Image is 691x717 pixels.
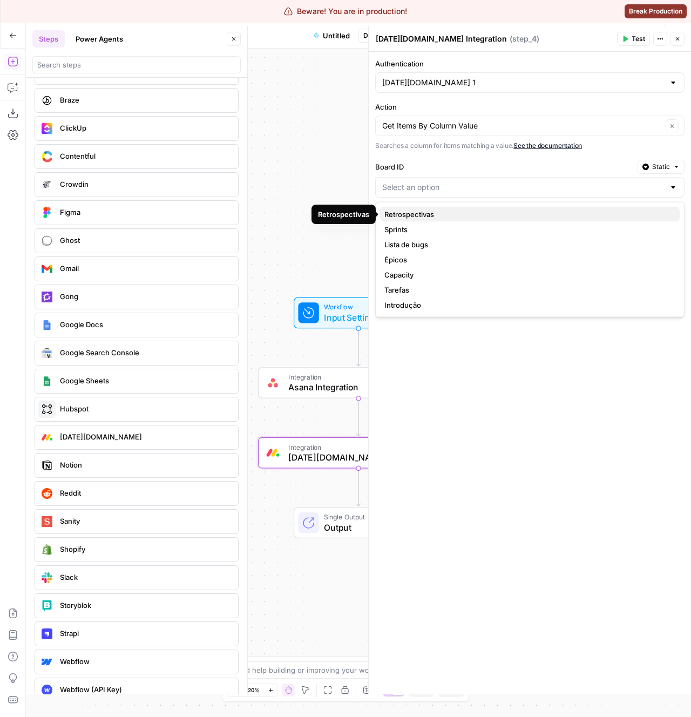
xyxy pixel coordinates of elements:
[60,516,229,526] span: Sanity
[267,447,280,459] img: monday_icon.png
[638,160,685,174] button: Static
[384,239,671,250] span: Lista de bugs
[356,468,360,506] g: Edge from step_4 to end
[42,292,52,302] img: gong_icon.png
[42,235,52,246] img: ghost-logo-orb.png
[384,269,671,280] span: Capacity
[42,488,52,499] img: reddit_icon.png
[324,521,395,534] span: Output
[60,684,229,695] span: Webflow (API Key)
[60,235,229,246] span: Ghost
[60,291,229,302] span: Gong
[60,151,229,161] span: Contentful
[625,4,687,18] button: Break Production
[42,685,52,695] img: webflow_logo_icon_169218.png
[60,572,229,583] span: Slack
[513,141,582,150] a: See the documentation
[375,102,685,112] label: Action
[375,58,685,69] label: Authentication
[267,376,280,389] img: asana_icon.png
[375,202,685,213] p: Select a board, or provide a board ID
[288,372,423,382] span: Integration
[318,209,369,220] div: Retrospectivas
[60,431,229,442] span: [DATE][DOMAIN_NAME]
[42,572,52,583] img: Slack-mark-RGB.png
[258,297,459,329] div: WorkflowInput SettingsInputs
[324,302,388,312] span: Workflow
[32,30,65,48] button: Steps
[375,140,685,151] p: Searches a column for items matching a value.
[382,77,665,88] input: Monday.com 1
[60,403,229,414] span: Hubspot
[42,151,52,162] img: sdasd.png
[42,657,52,667] img: webflow-icon.webp
[375,161,633,172] label: Board ID
[356,328,360,366] g: Edge from start to step_3
[652,162,670,172] span: Static
[42,207,52,218] img: figma_icon.png
[60,347,229,358] span: Google Search Console
[617,32,650,46] button: Test
[60,544,229,554] span: Shopify
[60,263,229,274] span: Gmail
[356,398,360,436] g: Edge from step_3 to step_4
[60,375,229,386] span: Google Sheets
[307,27,356,44] button: Untitled
[42,600,52,611] img: storyblok_icon.png
[258,437,459,469] div: Integration[DATE][DOMAIN_NAME] IntegrationStep 4
[288,442,422,452] span: Integration
[384,285,671,295] span: Tarefas
[382,182,665,193] input: Select an option
[384,254,671,265] span: Épicos
[284,6,407,17] div: Beware! You are in production!
[60,179,229,190] span: Crowdin
[42,516,52,527] img: logo.svg
[42,95,52,106] img: braze_icon.png
[42,432,52,443] img: monday_icon.png
[384,209,671,220] span: Retrospectivas
[60,656,229,667] span: Webflow
[37,59,236,70] input: Search steps
[245,686,260,694] span: 120%
[60,600,229,611] span: Storyblok
[42,376,52,387] img: Group%201%201.png
[42,320,52,330] img: Instagram%20post%20-%201%201.png
[510,33,539,44] span: ( step_4 )
[42,123,52,134] img: clickup_icon.png
[60,319,229,330] span: Google Docs
[323,30,350,41] span: Untitled
[60,94,229,105] span: Braze
[42,544,52,555] img: download.png
[42,460,52,471] img: Notion_app_logo.png
[258,507,459,538] div: Single OutputOutputEnd
[632,34,645,44] span: Test
[60,123,229,133] span: ClickUp
[60,488,229,498] span: Reddit
[258,367,459,398] div: IntegrationAsana IntegrationStep 3
[42,348,52,358] img: google-search-console.svg
[324,512,395,522] span: Single Output
[42,179,52,190] img: crowdin_icon.png
[60,628,229,639] span: Strapi
[376,33,507,44] textarea: [DATE][DOMAIN_NAME] Integration
[69,30,130,48] button: Power Agents
[629,6,682,16] span: Break Production
[60,459,229,470] span: Notion
[42,628,52,639] img: Strapi.monogram.logo.png
[384,224,671,235] span: Sprints
[60,207,229,218] span: Figma
[324,311,388,324] span: Input Settings
[42,263,52,274] img: gmail%20(1).png
[382,120,662,131] input: Get Items By Column Value
[384,300,671,310] span: Introdução
[288,451,422,464] span: [DATE][DOMAIN_NAME] Integration
[288,381,423,394] span: Asana Integration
